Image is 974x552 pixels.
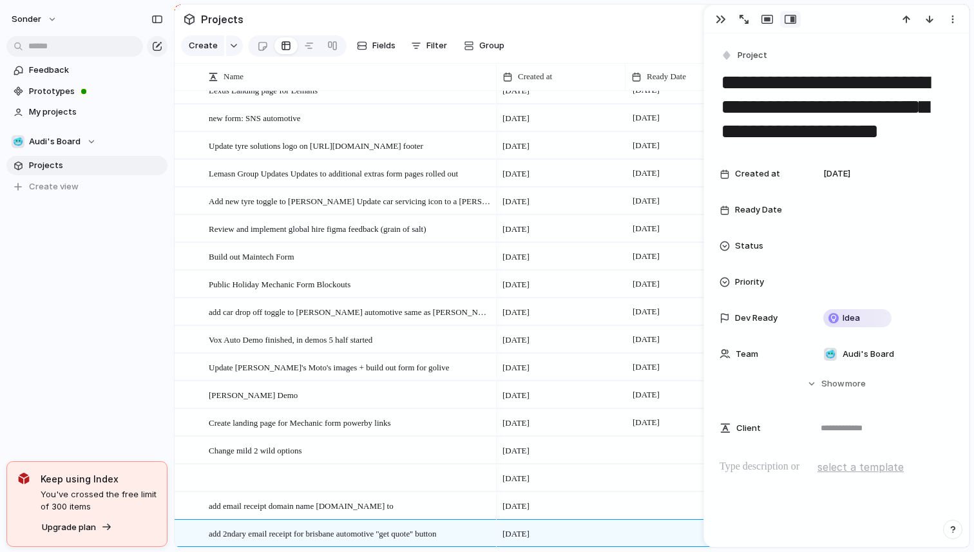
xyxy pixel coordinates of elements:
[406,35,452,56] button: Filter
[718,46,771,65] button: Project
[189,39,218,52] span: Create
[502,84,530,97] span: [DATE]
[502,140,530,153] span: [DATE]
[816,457,906,477] button: select a template
[502,334,530,347] span: [DATE]
[29,135,81,148] span: Audi's Board
[209,221,426,236] span: Review and implement global hire figma feedback (grain of salt)
[209,415,391,430] span: Create landing page for Mechanic form powerby links
[29,85,163,98] span: Prototypes
[12,135,24,148] div: 🥶
[629,304,663,319] span: [DATE]
[29,106,163,119] span: My projects
[6,61,167,80] a: Feedback
[29,64,163,77] span: Feedback
[502,361,530,374] span: [DATE]
[843,348,894,361] span: Audi's Board
[629,193,663,209] span: [DATE]
[209,443,301,457] span: Change mild 2 wild options
[629,359,663,375] span: [DATE]
[209,166,458,180] span: Lemasn Group Updates Updates to additional extras form pages rolled out
[372,39,396,52] span: Fields
[502,112,530,125] span: [DATE]
[629,138,663,153] span: [DATE]
[479,39,504,52] span: Group
[41,472,157,486] span: Keep using Index
[629,110,663,126] span: [DATE]
[735,240,763,252] span: Status
[209,526,436,540] span: add 2ndary email receipt for brisbane automotive ''get quote'' button
[629,332,663,347] span: [DATE]
[209,249,294,263] span: Build out Maintech Form
[824,348,837,361] div: 🥶
[502,306,530,319] span: [DATE]
[6,102,167,122] a: My projects
[629,387,663,403] span: [DATE]
[209,276,350,291] span: Public Holiday Mechanic Form Blockouts
[352,35,401,56] button: Fields
[198,8,246,31] span: Projects
[12,13,41,26] span: sonder
[6,177,167,196] button: Create view
[518,70,552,83] span: Created at
[629,221,663,236] span: [DATE]
[502,278,530,291] span: [DATE]
[735,312,778,325] span: Dev Ready
[629,276,663,292] span: [DATE]
[629,166,663,181] span: [DATE]
[738,49,767,62] span: Project
[38,519,116,537] button: Upgrade plan
[209,304,492,319] span: add car drop off toggle to [PERSON_NAME] automotive same as [PERSON_NAME] stay overnight for cale...
[181,35,224,56] button: Create
[502,251,530,263] span: [DATE]
[209,387,298,402] span: [PERSON_NAME] Demo
[41,488,157,513] span: You've crossed the free limit of 300 items
[629,415,663,430] span: [DATE]
[502,417,530,430] span: [DATE]
[502,500,530,513] span: [DATE]
[735,167,780,180] span: Created at
[209,498,394,513] span: add email receipt domain name [DOMAIN_NAME] to
[29,159,163,172] span: Projects
[502,223,530,236] span: [DATE]
[823,167,850,180] span: [DATE]
[735,204,782,216] span: Ready Date
[209,359,449,374] span: Update [PERSON_NAME]'s Moto's images + build out form for golive
[647,70,686,83] span: Ready Date
[6,132,167,151] button: 🥶Audi's Board
[209,332,372,347] span: Vox Auto Demo finished, in demos 5 half started
[735,276,764,289] span: Priority
[6,156,167,175] a: Projects
[502,472,530,485] span: [DATE]
[42,521,96,534] span: Upgrade plan
[817,459,904,475] span: select a template
[426,39,447,52] span: Filter
[224,70,243,83] span: Name
[209,138,423,153] span: Update tyre solutions logo on [URL][DOMAIN_NAME] footer
[629,249,663,264] span: [DATE]
[845,377,866,390] span: more
[502,195,530,208] span: [DATE]
[502,389,530,402] span: [DATE]
[29,180,79,193] span: Create view
[6,9,64,30] button: sonder
[502,528,530,540] span: [DATE]
[209,193,492,208] span: Add new tyre toggle to [PERSON_NAME] Update car servicing icon to a [PERSON_NAME] Make trye ‘’tyr...
[457,35,511,56] button: Group
[502,167,530,180] span: [DATE]
[6,82,167,101] a: Prototypes
[720,372,953,395] button: Showmore
[821,377,845,390] span: Show
[736,348,758,361] span: Team
[502,444,530,457] span: [DATE]
[843,312,860,325] span: Idea
[209,110,301,125] span: new form: SNS automotive
[736,422,761,435] span: Client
